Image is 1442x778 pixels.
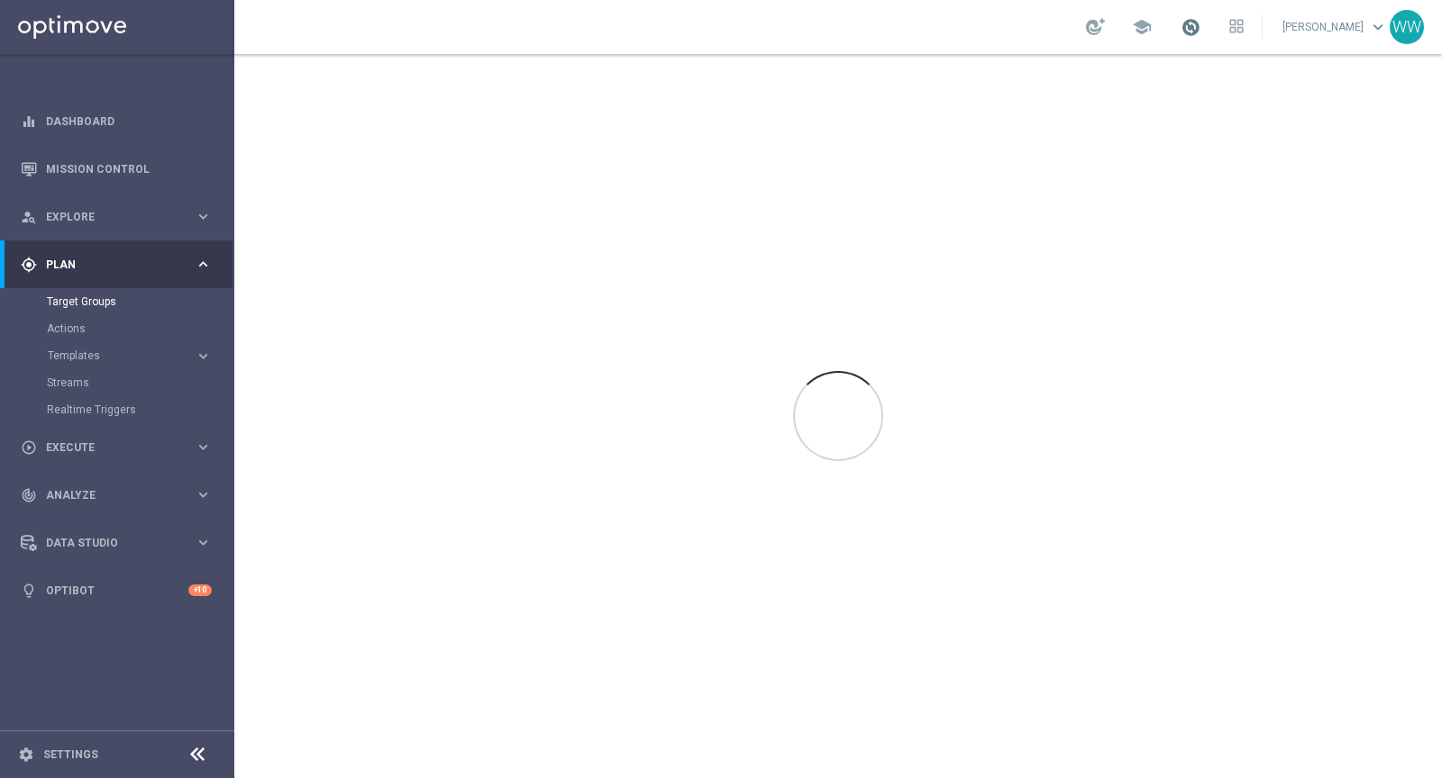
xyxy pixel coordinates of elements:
[20,114,213,129] button: equalizer Dashboard
[46,259,195,270] span: Plan
[46,145,212,193] a: Mission Control
[47,342,233,369] div: Templates
[47,294,187,309] a: Target Groups
[48,350,177,361] span: Templates
[20,536,213,550] button: Data Studio keyboard_arrow_right
[46,566,188,614] a: Optibot
[21,439,37,456] i: play_circle_outline
[20,488,213,502] button: track_changes Analyze keyboard_arrow_right
[20,258,213,272] button: gps_fixed Plan keyboard_arrow_right
[20,583,213,598] button: lightbulb Optibot +10
[21,145,212,193] div: Mission Control
[47,403,187,417] a: Realtime Triggers
[20,162,213,176] button: Mission Control
[20,440,213,455] button: play_circle_outline Execute keyboard_arrow_right
[46,442,195,453] span: Execute
[1390,10,1424,44] div: WW
[18,746,34,763] i: settings
[47,288,233,315] div: Target Groups
[1281,14,1390,41] a: [PERSON_NAME]keyboard_arrow_down
[21,487,195,503] div: Analyze
[195,534,212,551] i: keyboard_arrow_right
[47,369,233,396] div: Streams
[21,113,37,130] i: equalizer
[47,321,187,336] a: Actions
[195,256,212,273] i: keyboard_arrow_right
[48,350,195,361] div: Templates
[46,538,195,548] span: Data Studio
[21,257,37,273] i: gps_fixed
[47,348,213,363] button: Templates keyboard_arrow_right
[21,209,37,225] i: person_search
[21,535,195,551] div: Data Studio
[43,749,98,760] a: Settings
[188,584,212,596] div: +10
[195,439,212,456] i: keyboard_arrow_right
[21,439,195,456] div: Execute
[21,257,195,273] div: Plan
[47,315,233,342] div: Actions
[46,212,195,222] span: Explore
[20,210,213,224] button: person_search Explore keyboard_arrow_right
[46,490,195,501] span: Analyze
[1368,17,1388,37] span: keyboard_arrow_down
[47,375,187,390] a: Streams
[46,97,212,145] a: Dashboard
[1132,17,1152,37] span: school
[195,486,212,503] i: keyboard_arrow_right
[21,566,212,614] div: Optibot
[21,487,37,503] i: track_changes
[195,348,212,365] i: keyboard_arrow_right
[21,97,212,145] div: Dashboard
[21,209,195,225] div: Explore
[21,583,37,599] i: lightbulb
[195,208,212,225] i: keyboard_arrow_right
[47,396,233,423] div: Realtime Triggers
